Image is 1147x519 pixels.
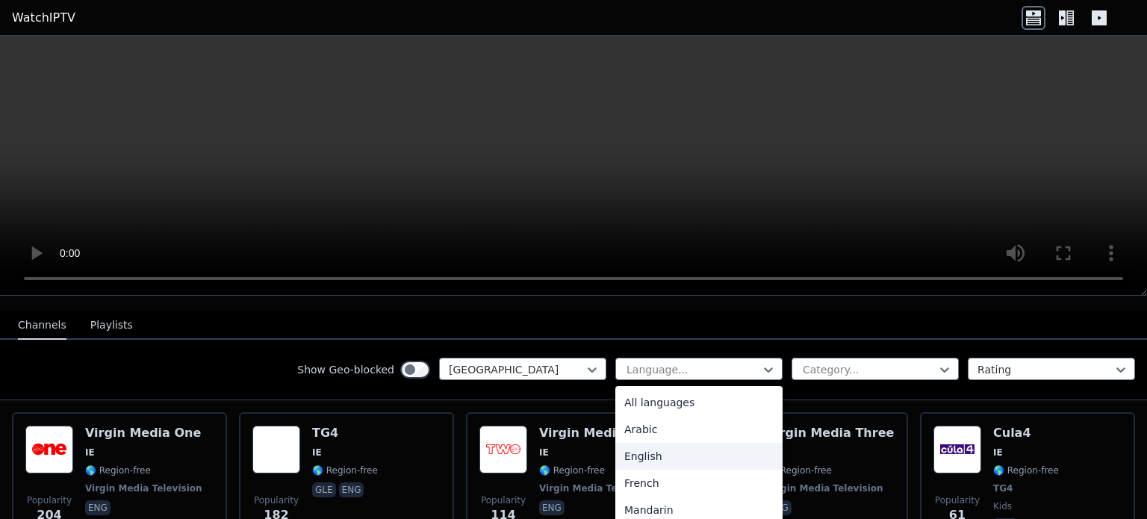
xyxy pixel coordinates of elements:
p: eng [539,500,565,515]
span: IE [312,447,322,459]
p: gle [312,482,336,497]
h6: Virgin Media Three [766,426,894,441]
span: Virgin Media Television [539,482,656,494]
span: 🌎 Region-free [85,464,151,476]
span: IE [993,447,1003,459]
h6: Virgin Media One [85,426,205,441]
span: 🌎 Region-free [539,464,605,476]
label: Show Geo-blocked [297,362,394,377]
h6: Virgin Media Two [539,426,659,441]
a: WatchIPTV [12,9,75,27]
img: TG4 [252,426,300,473]
span: Virgin Media Television [85,482,202,494]
span: Popularity [935,494,980,506]
span: kids [993,500,1012,512]
h6: TG4 [312,426,378,441]
span: TG4 [993,482,1013,494]
p: eng [85,500,111,515]
img: Cula4 [933,426,981,473]
div: All languages [615,389,783,416]
span: Popularity [27,494,72,506]
button: Channels [18,311,66,340]
div: Arabic [615,416,783,443]
span: 🌎 Region-free [993,464,1059,476]
span: Popularity [254,494,299,506]
span: 🌎 Region-free [312,464,378,476]
div: English [615,443,783,470]
img: Virgin Media Two [479,426,527,473]
span: Virgin Media Television [766,482,883,494]
span: IE [85,447,95,459]
span: IE [539,447,549,459]
div: French [615,470,783,497]
span: Popularity [481,494,526,506]
h6: Cula4 [993,426,1059,441]
span: 🌎 Region-free [766,464,832,476]
button: Playlists [90,311,133,340]
img: Virgin Media One [25,426,73,473]
p: eng [339,482,364,497]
